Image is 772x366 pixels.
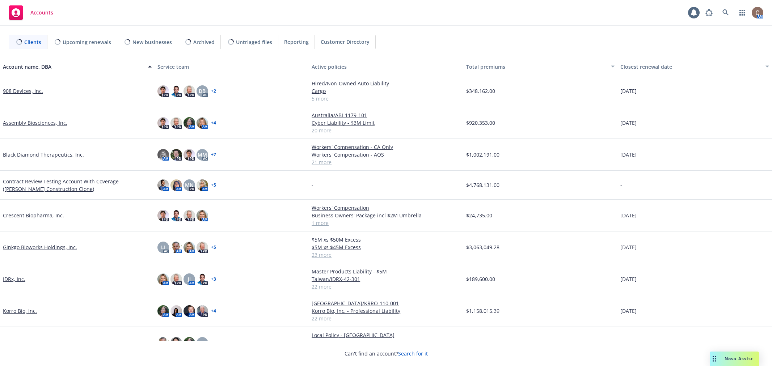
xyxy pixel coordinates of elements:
[6,3,56,23] a: Accounts
[3,307,37,315] a: Korro Bio, Inc.
[725,356,753,362] span: Nova Assist
[211,277,216,281] a: + 3
[620,119,637,127] span: [DATE]
[466,339,495,346] span: $279,240.00
[3,151,84,158] a: Black Diamond Therapeutics, Inc.
[312,307,460,315] a: Korro Bio, Inc. - Professional Liability
[620,307,637,315] span: [DATE]
[183,305,195,317] img: photo
[183,337,195,349] img: photo
[197,305,208,317] img: photo
[312,283,460,290] a: 22 more
[3,119,67,127] a: Assembly Biosciences, Inc.
[183,117,195,129] img: photo
[197,242,208,253] img: photo
[197,273,208,285] img: photo
[3,275,25,283] a: IDRx, Inc.
[466,63,607,71] div: Total premiums
[620,181,622,189] span: -
[157,149,169,161] img: photo
[398,350,428,357] a: Search for it
[161,243,165,251] span: LI
[157,305,169,317] img: photo
[620,63,761,71] div: Closest renewal date
[197,117,208,129] img: photo
[702,5,716,20] a: Report a Bug
[3,87,43,95] a: 908 Devices, Inc.
[312,339,460,346] a: Lexaria Bioscience Corp - Directors and Officers - Side A DIC
[463,58,618,75] button: Total premiums
[312,87,460,95] a: Cargo
[752,7,763,18] img: photo
[312,219,460,227] a: 1 more
[312,181,313,189] span: -
[466,181,499,189] span: $4,768,131.00
[183,149,195,161] img: photo
[197,179,208,191] img: photo
[170,242,182,253] img: photo
[193,38,215,46] span: Archived
[312,158,460,166] a: 21 more
[170,149,182,161] img: photo
[211,183,216,187] a: + 5
[718,5,733,20] a: Search
[620,151,637,158] span: [DATE]
[24,38,41,46] span: Clients
[63,38,111,46] span: Upcoming renewals
[312,212,460,219] a: Business Owners' Package incl $2M Umbrella
[620,212,637,219] span: [DATE]
[3,339,60,346] a: Lexaria Bioscience Corp
[620,87,637,95] span: [DATE]
[157,117,169,129] img: photo
[312,315,460,322] a: 22 more
[211,153,216,157] a: + 7
[170,210,182,221] img: photo
[466,119,495,127] span: $920,353.00
[620,275,637,283] span: [DATE]
[312,95,460,102] a: 5 more
[309,58,463,75] button: Active policies
[312,80,460,87] a: Hired/Non-Owned Auto Liability
[211,121,216,125] a: + 4
[211,89,216,93] a: + 2
[3,243,77,251] a: Ginkgo Bioworks Holdings, Inc.
[735,5,750,20] a: Switch app
[30,10,53,16] span: Accounts
[157,63,306,71] div: Service team
[236,38,272,46] span: Untriaged files
[157,85,169,97] img: photo
[3,178,152,193] a: Contract Review Testing Account With Coverage ([PERSON_NAME] Construction Clone)
[312,143,460,151] a: Workers' Compensation - CA Only
[312,119,460,127] a: Cyber Liability - $3M Limit
[197,210,208,221] img: photo
[466,307,499,315] span: $1,158,015.39
[199,87,206,95] span: DB
[312,299,460,307] a: [GEOGRAPHIC_DATA]/KRRO-110-001
[170,337,182,349] img: photo
[620,243,637,251] span: [DATE]
[312,236,460,243] a: $5M xs $50M Excess
[198,151,207,158] span: MM
[157,337,169,349] img: photo
[312,275,460,283] a: Taiwan/IDRX-42-301
[183,242,195,253] img: photo
[170,85,182,97] img: photo
[466,151,499,158] span: $1,002,191.00
[132,38,172,46] span: New businesses
[170,179,182,191] img: photo
[312,331,460,339] a: Local Policy - [GEOGRAPHIC_DATA]
[170,273,182,285] img: photo
[617,58,772,75] button: Closest renewal date
[157,179,169,191] img: photo
[170,305,182,317] img: photo
[466,243,499,251] span: $3,063,049.28
[312,243,460,251] a: $5M xs $45M Excess
[3,63,144,71] div: Account name, DBA
[321,38,370,46] span: Customer Directory
[284,38,309,46] span: Reporting
[211,309,216,313] a: + 4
